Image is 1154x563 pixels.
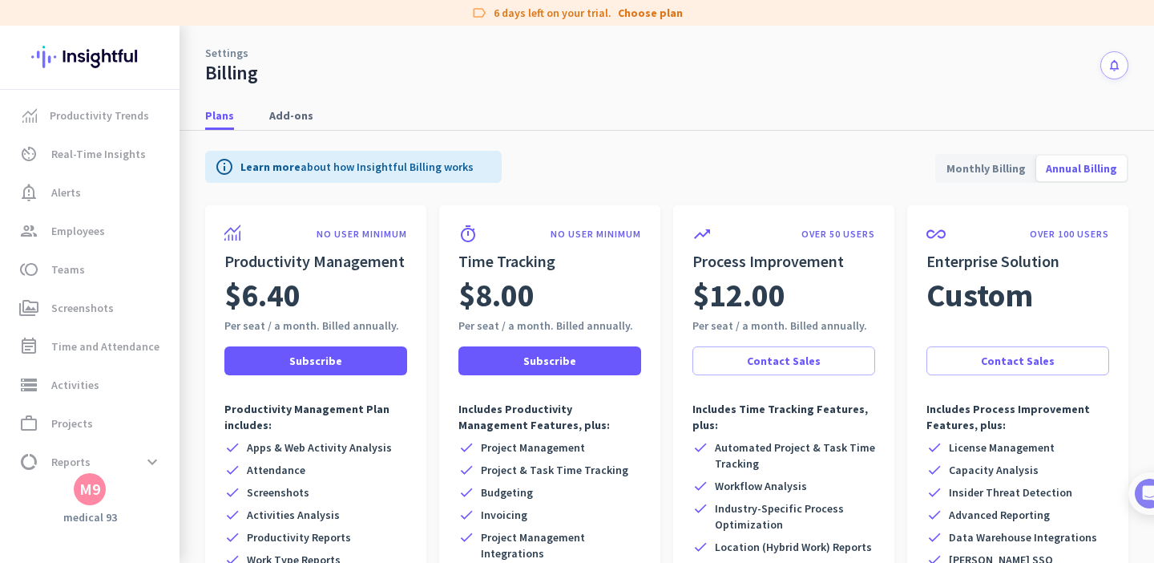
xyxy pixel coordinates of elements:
[224,462,240,478] i: check
[949,439,1055,456] span: License Management
[224,484,240,500] i: check
[481,462,628,478] span: Project & Task Time Tracking
[215,157,234,176] i: info
[458,225,478,244] i: timer
[19,414,38,433] i: work_outline
[19,452,38,472] i: data_usage
[51,375,99,395] span: Activities
[247,439,392,456] span: Apps & Web Activity Analysis
[269,107,313,124] span: Add-ons
[471,5,487,21] i: label
[458,250,641,273] h2: Time Tracking
[317,228,407,241] p: NO USER MINIMUM
[715,539,872,555] span: Location (Hybrid Work) Reports
[224,318,407,334] div: Per seat / a month. Billed annually.
[926,346,1109,375] a: Contact Sales
[692,250,875,273] h2: Process Improvement
[981,353,1055,369] span: Contact Sales
[3,366,180,404] a: storageActivities
[247,529,351,545] span: Productivity Reports
[949,462,1039,478] span: Capacity Analysis
[1036,149,1127,188] span: Annual Billing
[926,484,942,500] i: check
[926,439,942,456] i: check
[247,462,305,478] span: Attendance
[138,448,167,476] button: expand_more
[747,353,821,369] span: Contact Sales
[458,507,474,523] i: check
[458,529,474,545] i: check
[692,318,875,334] div: Per seat / a month. Billed annually.
[224,250,407,273] h2: Productivity Management
[247,507,340,523] span: Activities Analysis
[224,225,240,241] img: product-icon
[692,539,708,555] i: check
[949,507,1050,523] span: Advanced Reporting
[3,250,180,289] a: tollTeams
[715,478,807,494] span: Workflow Analysis
[481,529,641,561] span: Project Management Integrations
[247,484,309,500] span: Screenshots
[458,439,474,456] i: check
[19,260,38,279] i: toll
[224,273,301,318] span: $6.40
[926,273,1033,318] span: Custom
[224,439,240,456] i: check
[3,443,180,481] a: data_usageReportsexpand_more
[458,318,641,334] div: Per seat / a month. Billed annually.
[240,159,474,175] p: about how Insightful Billing works
[224,507,240,523] i: check
[50,106,149,125] span: Productivity Trends
[224,401,407,433] p: Productivity Management Plan includes:
[19,221,38,241] i: group
[3,289,180,327] a: perm_mediaScreenshots
[19,298,38,318] i: perm_media
[692,346,875,375] button: Contact Sales
[51,337,159,356] span: Time and Attendance
[926,250,1109,273] h2: Enterprise Solution
[458,401,641,433] p: Includes Productivity Management Features, plus:
[1030,228,1109,241] p: OVER 100 USERS
[481,507,527,523] span: Invoicing
[240,160,301,174] a: Learn more
[692,273,785,318] span: $12.00
[3,96,180,135] a: menu-itemProductivity Trends
[523,353,576,369] span: Subscribe
[481,484,533,500] span: Budgeting
[19,144,38,164] i: av_timer
[551,228,641,241] p: NO USER MINIMUM
[51,298,114,318] span: Screenshots
[1100,51,1128,79] button: notifications
[22,108,37,123] img: menu-item
[3,327,180,366] a: event_noteTime and Attendance
[205,45,248,61] a: Settings
[289,353,342,369] span: Subscribe
[51,221,105,241] span: Employees
[692,478,708,494] i: check
[51,414,93,433] span: Projects
[79,481,100,497] div: M9
[618,5,683,21] a: Choose plan
[224,346,407,375] button: Subscribe
[458,273,535,318] span: $8.00
[926,225,946,244] i: all_inclusive
[926,462,942,478] i: check
[51,260,85,279] span: Teams
[692,225,712,244] i: trending_up
[3,212,180,250] a: groupEmployees
[801,228,875,241] p: OVER 50 USERS
[926,401,1109,433] p: Includes Process Improvement Features, plus:
[205,61,258,85] div: Billing
[1108,59,1121,72] i: notifications
[51,144,146,164] span: Real-Time Insights
[3,404,180,443] a: work_outlineProjects
[926,507,942,523] i: check
[19,183,38,202] i: notification_important
[19,337,38,356] i: event_note
[692,401,875,433] p: Includes Time Tracking Features, plus:
[949,529,1097,545] span: Data Warehouse Integrations
[715,439,875,472] span: Automated Project & Task Time Tracking
[3,173,180,212] a: notification_importantAlerts
[3,135,180,173] a: av_timerReal-Time Insights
